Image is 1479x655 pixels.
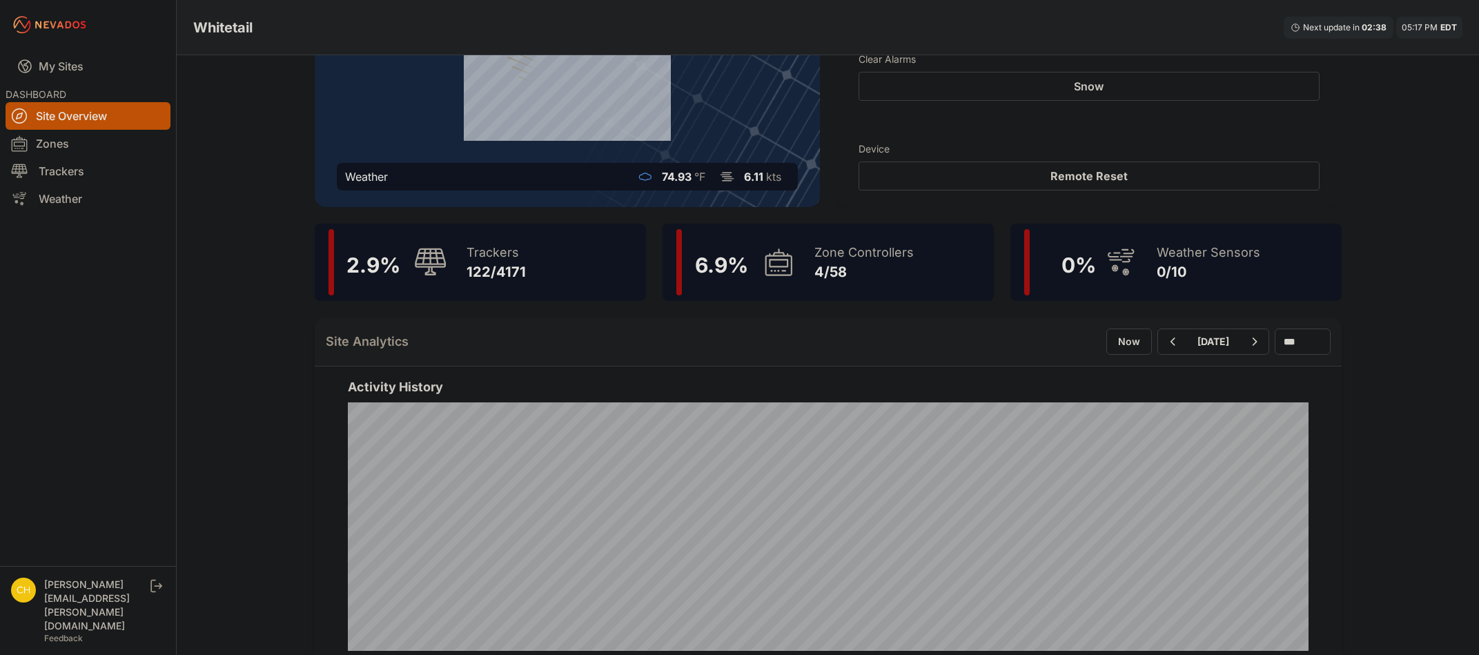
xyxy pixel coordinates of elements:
span: 05:17 PM [1402,22,1438,32]
h3: Whitetail [193,18,253,37]
div: [PERSON_NAME][EMAIL_ADDRESS][PERSON_NAME][DOMAIN_NAME] [44,578,148,633]
button: Snow [859,72,1320,101]
a: Trackers [6,157,170,185]
button: Remote Reset [859,162,1320,190]
img: Nevados [11,14,88,36]
a: Weather [6,185,170,213]
h2: Activity History [348,378,1309,397]
img: chris.young@nevados.solar [11,578,36,603]
span: Next update in [1303,22,1360,32]
a: Feedback [44,633,83,643]
div: Weather Sensors [1157,243,1260,262]
span: kts [766,170,781,184]
div: 4/58 [814,262,914,282]
span: 2.9 % [346,253,400,277]
div: Zone Controllers [814,243,914,262]
nav: Breadcrumb [193,10,253,46]
span: 74.93 [662,170,692,184]
span: 6.9 % [695,253,748,277]
span: °F [694,170,705,184]
button: [DATE] [1186,329,1240,354]
h2: Site Analytics [326,332,409,351]
h3: Device [859,142,1320,156]
a: 0%Weather Sensors0/10 [1010,224,1342,301]
span: EDT [1440,22,1457,32]
a: 2.9%Trackers122/4171 [315,224,646,301]
div: 122/4171 [467,262,526,282]
h3: Clear Alarms [859,52,1320,66]
a: My Sites [6,50,170,83]
a: Site Overview [6,102,170,130]
span: DASHBOARD [6,88,66,100]
a: 6.9%Zone Controllers4/58 [663,224,994,301]
span: 0 % [1061,253,1096,277]
button: Now [1106,329,1152,355]
div: 0/10 [1157,262,1260,282]
div: Trackers [467,243,526,262]
div: 02 : 38 [1362,22,1387,33]
a: Zones [6,130,170,157]
span: 6.11 [744,170,763,184]
div: Weather [345,168,388,185]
